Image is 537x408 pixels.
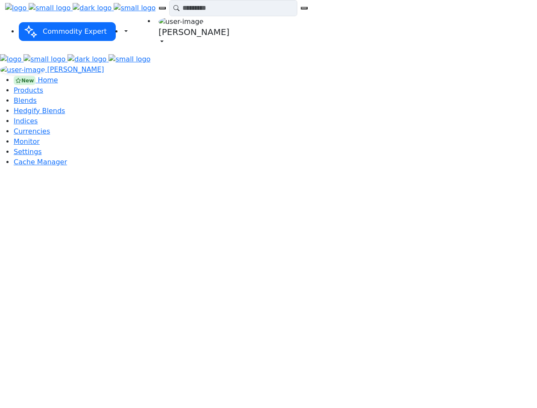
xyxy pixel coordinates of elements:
a: Indices [14,117,38,125]
a: Products [14,86,43,94]
a: Hedgify Blends [14,107,65,115]
a: Cache Manager [14,158,67,166]
span: [PERSON_NAME] [47,65,104,73]
img: logo [5,3,26,13]
img: dark logo [73,3,112,13]
span: Home [38,76,58,84]
a: user-image [PERSON_NAME] [155,16,233,47]
a: Monitor [14,137,40,146]
span: Commodity Expert [39,24,110,39]
button: Commodity Expert [19,22,116,41]
img: small logo [109,54,150,64]
img: dark logo [67,54,106,64]
a: Blends [14,96,37,105]
a: Commodity Expert [19,27,116,35]
img: small logo [23,54,65,64]
a: logo small logo [5,4,73,12]
img: user-image [158,17,203,27]
a: New Home [14,76,58,84]
img: small logo [29,3,70,13]
img: small logo [114,3,156,13]
div: New [14,76,35,85]
a: dark logo small logo [73,4,156,12]
a: dark logo small logo [67,55,150,63]
a: Currencies [14,127,50,135]
a: Settings [14,148,42,156]
h5: [PERSON_NAME] [158,27,229,37]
